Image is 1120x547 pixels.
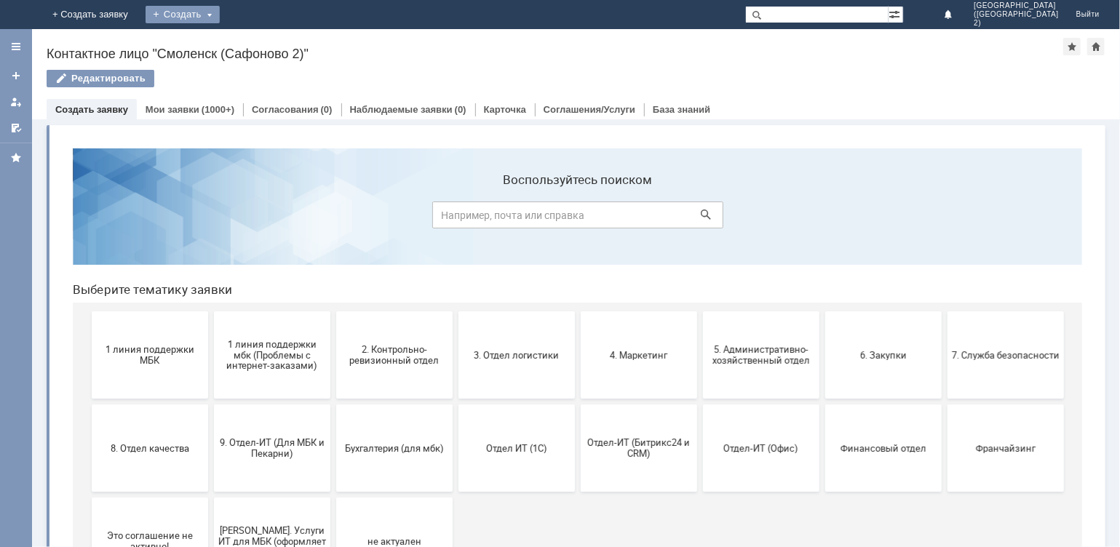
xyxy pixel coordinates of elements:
a: База знаний [653,104,710,115]
div: (0) [455,104,466,115]
div: Сделать домашней страницей [1087,38,1105,55]
span: 8. Отдел качества [35,306,143,316]
a: Карточка [484,104,526,115]
button: 1 линия поддержки МБК [31,175,147,262]
span: 4. Маркетинг [524,212,632,223]
span: не актуален [279,399,387,410]
span: 2. Контрольно-ревизионный отдел [279,207,387,229]
span: Бухгалтерия (для мбк) [279,306,387,316]
div: (0) [321,104,333,115]
button: Франчайзинг [886,268,1003,355]
button: 2. Контрольно-ревизионный отдел [275,175,392,262]
div: Создать [146,6,220,23]
button: 5. Административно-хозяйственный отдел [642,175,758,262]
a: Соглашения/Услуги [544,104,635,115]
span: Это соглашение не активно! [35,394,143,415]
span: 5. Административно-хозяйственный отдел [646,207,754,229]
span: 3. Отдел логистики [402,212,509,223]
a: Согласования [252,104,319,115]
button: [PERSON_NAME]. Услуги ИТ для МБК (оформляет L1) [153,361,269,448]
span: Финансовый отдел [768,306,876,316]
input: Например, почта или справка [371,65,662,92]
span: [GEOGRAPHIC_DATA] [974,1,1058,10]
a: Мои заявки [4,90,28,113]
button: 7. Служба безопасности [886,175,1003,262]
span: Отдел-ИТ (Битрикс24 и CRM) [524,300,632,322]
button: 3. Отдел логистики [397,175,514,262]
div: Добавить в избранное [1063,38,1081,55]
button: Отдел ИТ (1С) [397,268,514,355]
span: [PERSON_NAME]. Услуги ИТ для МБК (оформляет L1) [157,388,265,420]
button: Отдел-ИТ (Офис) [642,268,758,355]
span: 9. Отдел-ИТ (Для МБК и Пекарни) [157,300,265,322]
span: 7. Служба безопасности [891,212,998,223]
span: 1 линия поддержки МБК [35,207,143,229]
button: 9. Отдел-ИТ (Для МБК и Пекарни) [153,268,269,355]
a: Создать заявку [55,104,128,115]
span: 6. Закупки [768,212,876,223]
button: 1 линия поддержки мбк (Проблемы с интернет-заказами) [153,175,269,262]
button: Финансовый отдел [764,268,881,355]
a: Наблюдаемые заявки [350,104,453,115]
div: (1000+) [202,104,234,115]
button: Это соглашение не активно! [31,361,147,448]
a: Мои согласования [4,116,28,140]
span: 1 линия поддержки мбк (Проблемы с интернет-заказами) [157,201,265,234]
a: Создать заявку [4,64,28,87]
button: Бухгалтерия (для мбк) [275,268,392,355]
button: 4. Маркетинг [520,175,636,262]
span: Отдел ИТ (1С) [402,306,509,316]
a: Мои заявки [146,104,199,115]
button: 6. Закупки [764,175,881,262]
button: Отдел-ИТ (Битрикс24 и CRM) [520,268,636,355]
label: Воспользуйтесь поиском [371,36,662,50]
span: Франчайзинг [891,306,998,316]
span: Отдел-ИТ (Офис) [646,306,754,316]
div: Контактное лицо "Смоленск (Сафоново 2)" [47,47,1063,61]
header: Выберите тематику заявки [12,145,1021,160]
span: Расширенный поиск [889,7,903,20]
span: ([GEOGRAPHIC_DATA] [974,10,1058,19]
button: 8. Отдел качества [31,268,147,355]
button: не актуален [275,361,392,448]
span: 2) [974,19,1058,28]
